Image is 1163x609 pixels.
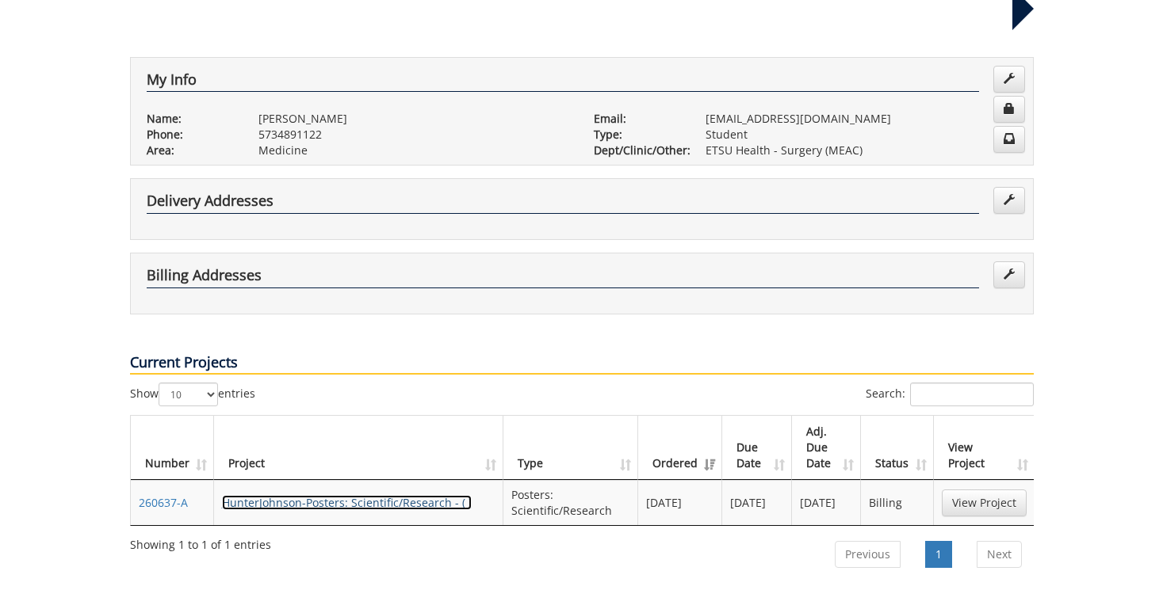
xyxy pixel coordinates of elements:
[503,416,638,480] th: Type: activate to sort column ascending
[130,352,1034,375] p: Current Projects
[147,268,979,288] h4: Billing Addresses
[993,261,1025,288] a: Edit Addresses
[147,72,979,93] h4: My Info
[835,541,901,568] a: Previous
[993,187,1025,214] a: Edit Addresses
[139,495,188,510] a: 260637-A
[147,193,979,214] h4: Delivery Addresses
[861,480,933,525] td: Billing
[722,480,792,525] td: [DATE]
[222,495,472,510] a: HunterJohnson-Posters: Scientific/Research - ( )
[503,480,638,525] td: Posters: Scientific/Research
[594,127,682,143] p: Type:
[706,111,1017,127] p: [EMAIL_ADDRESS][DOMAIN_NAME]
[594,143,682,158] p: Dept/Clinic/Other:
[147,127,235,143] p: Phone:
[792,416,862,480] th: Adj. Due Date: activate to sort column ascending
[258,127,570,143] p: 5734891122
[706,143,1017,158] p: ETSU Health - Surgery (MEAC)
[130,383,255,406] label: Show entries
[258,111,570,127] p: [PERSON_NAME]
[638,416,722,480] th: Ordered: activate to sort column ascending
[594,111,682,127] p: Email:
[993,66,1025,93] a: Edit Info
[147,111,235,127] p: Name:
[130,531,271,553] div: Showing 1 to 1 of 1 entries
[131,416,214,480] th: Number: activate to sort column ascending
[993,96,1025,123] a: Change Password
[258,143,570,158] p: Medicine
[993,126,1025,153] a: Change Communication Preferences
[977,541,1022,568] a: Next
[792,480,862,525] td: [DATE]
[147,143,235,158] p: Area:
[861,416,933,480] th: Status: activate to sort column ascending
[159,383,218,406] select: Showentries
[925,541,952,568] a: 1
[934,416,1035,480] th: View Project: activate to sort column ascending
[910,383,1034,406] input: Search:
[942,489,1027,516] a: View Project
[638,480,722,525] td: [DATE]
[706,127,1017,143] p: Student
[722,416,792,480] th: Due Date: activate to sort column ascending
[214,416,504,480] th: Project: activate to sort column ascending
[866,383,1034,406] label: Search:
